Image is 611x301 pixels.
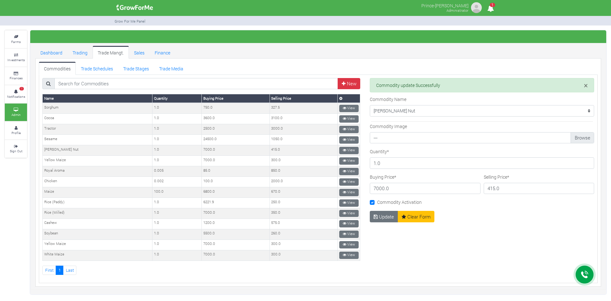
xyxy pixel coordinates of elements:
td: 1.0 [152,240,202,250]
td: 3600.0 [202,114,270,124]
div: Commodity update Successfully [370,78,594,93]
a: View [339,136,359,144]
td: 100.0 [152,187,202,198]
a: 1 Notifications [5,85,27,103]
th: Buying Price [202,94,270,103]
td: White Maize [43,250,152,261]
a: View [339,147,359,154]
td: 1.0 [152,250,202,261]
a: 1 [484,6,497,12]
input: Search for Commodities [54,78,338,90]
a: Trade Stages [118,62,154,75]
td: 300.0 [270,156,337,166]
td: 1.0 [152,114,202,124]
a: Profile [5,122,27,139]
a: View [339,157,359,165]
a: View [339,252,359,259]
a: 1 [56,266,63,275]
td: 5500.0 [202,229,270,240]
td: 100.0 [202,177,270,187]
a: View [339,210,359,217]
small: Grow For Me Panel [115,19,145,24]
td: 670.0 [270,187,337,198]
td: 750.0 [202,103,270,113]
a: Finance [150,46,175,59]
td: 6221.9 [202,198,270,208]
a: Trade Mangt. [93,46,129,59]
td: 1200.0 [202,219,270,229]
td: Soybean [43,229,152,240]
td: 85.0 [202,166,270,177]
td: 7000.0 [202,250,270,261]
a: View [339,220,359,227]
a: View [339,189,359,196]
a: Farms [5,31,27,48]
label: Buying Price [370,174,396,180]
td: Cashew [43,219,152,229]
p: Prince-[PERSON_NAME] [421,1,468,9]
td: 3100.0 [270,114,337,124]
th: Quantity [152,94,202,103]
td: 0.002 [152,177,202,187]
td: 2000.0 [270,177,337,187]
small: Admin [11,112,21,117]
label: Commodity Activation [377,199,422,205]
td: 1.0 [152,124,202,135]
td: Rice (Milled) [43,208,152,219]
th: Name [43,94,152,103]
small: Administrator [446,8,468,13]
td: Maize [43,187,152,198]
td: 2500.0 [202,124,270,135]
a: Sales [129,46,150,59]
label: Selling Price [484,174,509,180]
td: 1.0 [152,219,202,229]
td: 250.0 [270,198,337,208]
td: 6800.0 [202,187,270,198]
span: × [584,81,588,90]
a: Trading [67,46,93,59]
a: Finances [5,67,27,85]
td: 7000.0 [202,208,270,219]
td: Sesame [43,135,152,145]
a: Sign Out [5,140,27,158]
small: Notifications [7,94,25,99]
small: Farms [11,39,21,44]
label: Commodity Name [370,96,406,103]
a: Commodities [39,62,76,75]
label: Commodity Image [370,123,407,130]
td: 850.0 [270,166,337,177]
td: Chicken [43,177,152,187]
label: Quantity [370,148,389,155]
a: Investments [5,49,27,66]
td: 7000.0 [202,240,270,250]
td: 1.0 [152,198,202,208]
td: 7000.0 [202,156,270,166]
td: 1.0 [152,229,202,240]
a: View [339,241,359,248]
td: 350.0 [270,208,337,219]
span: 1 [490,3,495,7]
td: 1.0 [152,156,202,166]
a: First [42,266,56,275]
small: Investments [7,58,25,62]
td: 1.0 [152,135,202,145]
a: View [339,178,359,186]
td: 300.0 [270,250,337,261]
small: Sign Out [10,149,22,153]
small: Finances [10,76,23,80]
a: Dashboard [35,46,67,59]
td: 3000.0 [270,124,337,135]
a: Trade Media [154,62,188,75]
nav: Page Navigation [42,266,360,275]
small: Profile [11,131,21,135]
a: View [339,231,359,238]
td: 575.0 [270,219,337,229]
a: New [338,78,360,90]
td: 1.0 [152,208,202,219]
a: View [339,115,359,123]
td: 1050.0 [270,135,337,145]
a: View [339,168,359,175]
a: View [339,126,359,133]
a: Last [63,266,76,275]
td: 1.0 [152,145,202,156]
